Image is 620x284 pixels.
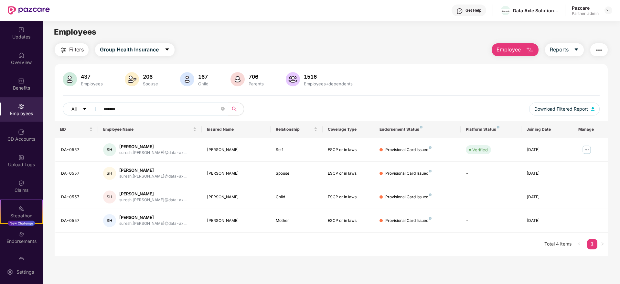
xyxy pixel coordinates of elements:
[18,103,25,110] img: svg+xml;base64,PHN2ZyBpZD0iRW1wbG95ZWVzIiB4bWxucz0iaHR0cDovL3d3dy53My5vcmcvMjAwMC9zdmciIHdpZHRoPS...
[80,73,104,80] div: 437
[461,209,521,233] td: -
[125,72,139,86] img: svg+xml;base64,PHN2ZyB4bWxucz0iaHR0cDovL3d3dy53My5vcmcvMjAwMC9zdmciIHhtbG5zOnhsaW5rPSJodHRwOi8vd3...
[119,173,187,180] div: suresh.[PERSON_NAME]@data-ax...
[527,170,568,177] div: [DATE]
[328,194,369,200] div: ESCP or in laws
[207,147,266,153] div: [PERSON_NAME]
[60,127,88,132] span: EID
[572,5,599,11] div: Pazcare
[385,194,432,200] div: Provisional Card Issued
[572,11,599,16] div: Partner_admin
[529,103,600,115] button: Download Filtered Report
[119,197,187,203] div: suresh.[PERSON_NAME]@data-ax...
[15,269,36,275] div: Settings
[100,46,159,54] span: Group Health Insurance
[207,194,266,200] div: [PERSON_NAME]
[466,127,516,132] div: Platform Status
[591,107,594,111] img: svg+xml;base64,PHN2ZyB4bWxucz0iaHR0cDovL3d3dy53My5vcmcvMjAwMC9zdmciIHhtbG5zOnhsaW5rPSJodHRwOi8vd3...
[54,27,96,37] span: Employees
[276,147,317,153] div: Self
[202,121,271,138] th: Insured Name
[61,170,93,177] div: DA-0557
[119,191,187,197] div: [PERSON_NAME]
[328,147,369,153] div: ESCP or in laws
[527,147,568,153] div: [DATE]
[18,129,25,135] img: svg+xml;base64,PHN2ZyBpZD0iQ0RfQWNjb3VudHMiIGRhdGEtbmFtZT0iQ0QgQWNjb3VudHMiIHhtbG5zPSJodHRwOi8vd3...
[1,213,42,219] div: Stepathon
[142,81,159,86] div: Spouse
[601,242,604,246] span: right
[207,218,266,224] div: [PERSON_NAME]
[18,231,25,237] img: svg+xml;base64,PHN2ZyBpZD0iRW5kb3JzZW1lbnRzIiB4bWxucz0iaHR0cDovL3d3dy53My5vcmcvMjAwMC9zdmciIHdpZH...
[18,27,25,33] img: svg+xml;base64,PHN2ZyBpZD0iVXBkYXRlZCIgeG1sbnM9Imh0dHA6Ly93d3cudzMub3JnLzIwMDAvc3ZnIiB3aWR0aD0iMj...
[221,106,225,112] span: close-circle
[465,8,481,13] div: Get Help
[606,8,611,13] img: svg+xml;base64,PHN2ZyBpZD0iRHJvcGRvd24tMzJ4MzIiIHhtbG5zPSJodHRwOi8vd3d3LnczLm9yZy8yMDAwL3N2ZyIgd2...
[80,81,104,86] div: Employees
[98,121,202,138] th: Employee Name
[527,194,568,200] div: [DATE]
[545,43,584,56] button: Reportscaret-down
[103,127,192,132] span: Employee Name
[180,72,194,86] img: svg+xml;base64,PHN2ZyB4bWxucz0iaHR0cDovL3d3dy53My5vcmcvMjAwMC9zdmciIHhtbG5zOnhsaW5rPSJodHRwOi8vd3...
[55,121,98,138] th: EID
[429,217,432,220] img: svg+xml;base64,PHN2ZyB4bWxucz0iaHR0cDovL3d3dy53My5vcmcvMjAwMC9zdmciIHdpZHRoPSI4IiBoZWlnaHQ9IjgiIH...
[63,72,77,86] img: svg+xml;base64,PHN2ZyB4bWxucz0iaHR0cDovL3d3dy53My5vcmcvMjAwMC9zdmciIHhtbG5zOnhsaW5rPSJodHRwOi8vd3...
[69,46,84,54] span: Filters
[597,239,608,249] li: Next Page
[276,194,317,200] div: Child
[385,218,432,224] div: Provisional Card Issued
[587,239,597,249] a: 1
[574,239,584,249] button: left
[303,81,354,86] div: Employees+dependents
[577,242,581,246] span: left
[429,146,432,149] img: svg+xml;base64,PHN2ZyB4bWxucz0iaHR0cDovL3d3dy53My5vcmcvMjAwMC9zdmciIHdpZHRoPSI4IiBoZWlnaHQ9IjgiIH...
[247,73,265,80] div: 706
[550,46,569,54] span: Reports
[18,154,25,161] img: svg+xml;base64,PHN2ZyBpZD0iVXBsb2FkX0xvZ3MiIGRhdGEtbmFtZT0iVXBsb2FkIExvZ3MiIHhtbG5zPSJodHRwOi8vd3...
[8,6,50,15] img: New Pazcare Logo
[385,170,432,177] div: Provisional Card Issued
[379,127,455,132] div: Endorsement Status
[221,107,225,111] span: close-circle
[61,194,93,200] div: DA-0557
[197,81,210,86] div: Child
[197,73,210,80] div: 167
[247,81,265,86] div: Parents
[429,193,432,196] img: svg+xml;base64,PHN2ZyB4bWxucz0iaHR0cDovL3d3dy53My5vcmcvMjAwMC9zdmciIHdpZHRoPSI4IiBoZWlnaHQ9IjgiIH...
[276,127,312,132] span: Relationship
[228,103,244,115] button: search
[429,170,432,172] img: svg+xml;base64,PHN2ZyB4bWxucz0iaHR0cDovL3d3dy53My5vcmcvMjAwMC9zdmciIHdpZHRoPSI4IiBoZWlnaHQ9IjgiIH...
[574,239,584,249] li: Previous Page
[271,121,322,138] th: Relationship
[61,218,93,224] div: DA-0557
[103,214,116,227] div: SH
[420,126,422,128] img: svg+xml;base64,PHN2ZyB4bWxucz0iaHR0cDovL3d3dy53My5vcmcvMjAwMC9zdmciIHdpZHRoPSI4IiBoZWlnaHQ9IjgiIH...
[82,107,87,112] span: caret-down
[328,170,369,177] div: ESCP or in laws
[534,105,588,113] span: Download Filtered Report
[527,218,568,224] div: [DATE]
[582,145,592,155] img: manageButton
[574,47,579,53] span: caret-down
[597,239,608,249] button: right
[513,7,558,14] div: Data Axle Solutions Private Limited
[61,147,93,153] div: DA-0557
[63,103,102,115] button: Allcaret-down
[544,239,572,249] li: Total 4 items
[103,143,116,156] div: SH
[286,72,300,86] img: svg+xml;base64,PHN2ZyB4bWxucz0iaHR0cDovL3d3dy53My5vcmcvMjAwMC9zdmciIHhtbG5zOnhsaW5rPSJodHRwOi8vd3...
[385,147,432,153] div: Provisional Card Issued
[119,221,187,227] div: suresh.[PERSON_NAME]@data-ax...
[18,78,25,84] img: svg+xml;base64,PHN2ZyBpZD0iQmVuZWZpdHMiIHhtbG5zPSJodHRwOi8vd3d3LnczLm9yZy8yMDAwL3N2ZyIgd2lkdGg9Ij...
[461,162,521,185] td: -
[103,167,116,180] div: SH
[230,72,245,86] img: svg+xml;base64,PHN2ZyB4bWxucz0iaHR0cDovL3d3dy53My5vcmcvMjAwMC9zdmciIHhtbG5zOnhsaW5rPSJodHRwOi8vd3...
[119,167,187,173] div: [PERSON_NAME]
[472,147,488,153] div: Verified
[456,8,463,14] img: svg+xml;base64,PHN2ZyBpZD0iSGVscC0zMngzMiIgeG1sbnM9Imh0dHA6Ly93d3cudzMub3JnLzIwMDAvc3ZnIiB3aWR0aD...
[526,46,534,54] img: svg+xml;base64,PHN2ZyB4bWxucz0iaHR0cDovL3d3dy53My5vcmcvMjAwMC9zdmciIHhtbG5zOnhsaW5rPSJodHRwOi8vd3...
[207,170,266,177] div: [PERSON_NAME]
[497,46,521,54] span: Employee
[7,269,13,275] img: svg+xml;base64,PHN2ZyBpZD0iU2V0dGluZy0yMHgyMCIgeG1sbnM9Imh0dHA6Ly93d3cudzMub3JnLzIwMDAvc3ZnIiB3aW...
